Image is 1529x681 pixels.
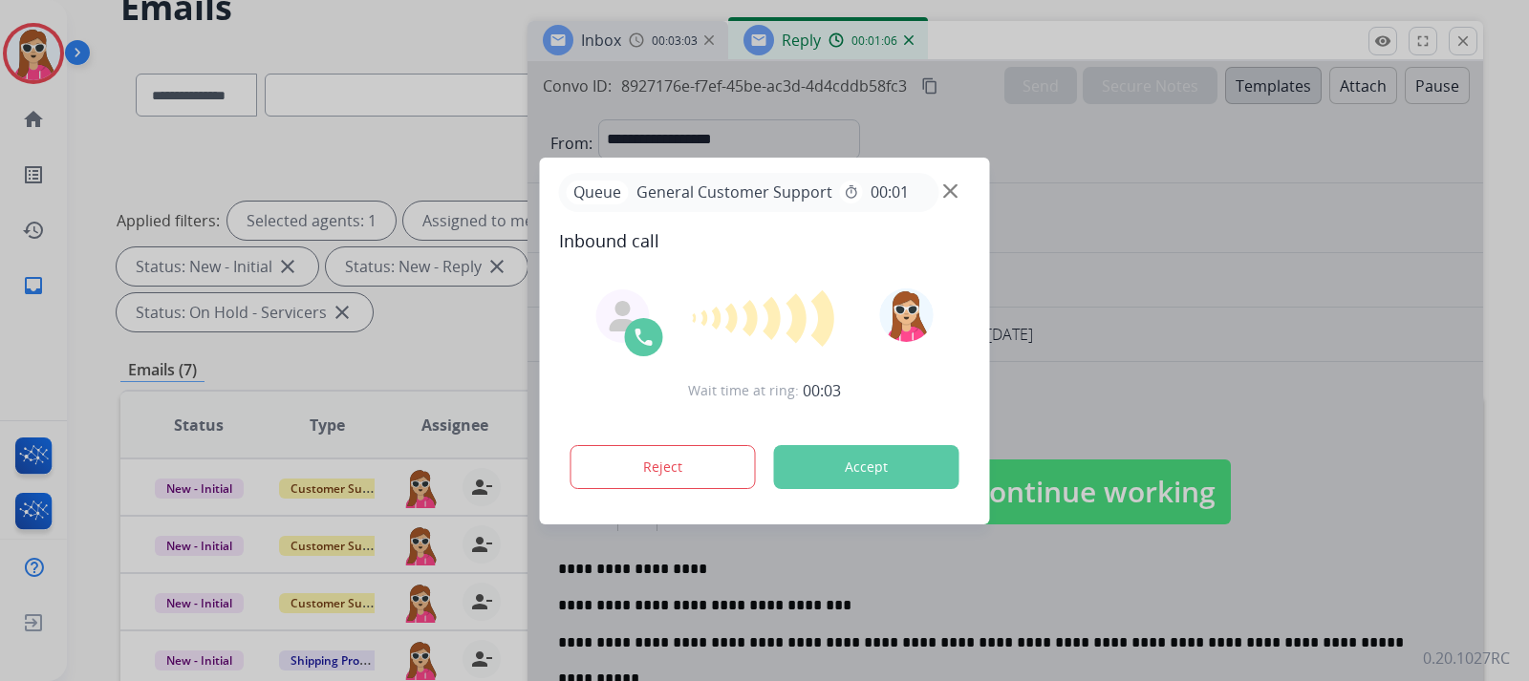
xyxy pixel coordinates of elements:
[879,288,933,342] img: avatar
[633,326,656,349] img: call-icon
[803,379,841,402] span: 00:03
[774,445,959,489] button: Accept
[571,445,756,489] button: Reject
[688,381,799,400] span: Wait time at ring:
[871,181,909,203] span: 00:01
[608,301,638,331] img: agent-avatar
[567,181,629,204] p: Queue
[1423,647,1510,670] p: 0.20.1027RC
[629,181,840,203] span: General Customer Support
[943,183,958,198] img: close-button
[844,184,859,200] mat-icon: timer
[559,227,971,254] span: Inbound call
